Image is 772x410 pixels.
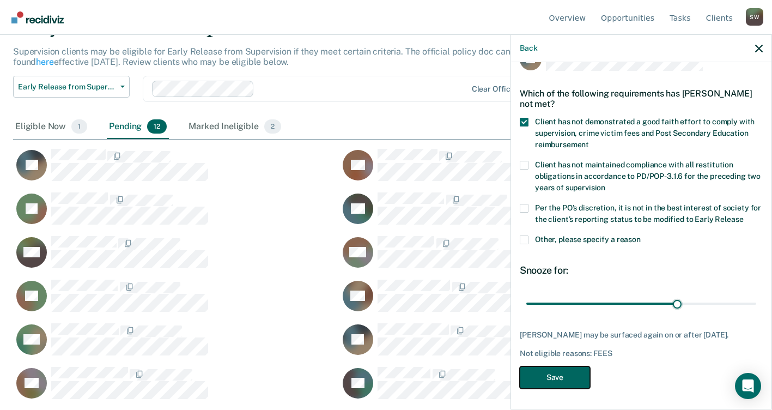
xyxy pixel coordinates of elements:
div: Marked Ineligible [186,115,283,139]
div: CaseloadOpportunityCell-03919808 [339,192,666,236]
div: Clear officers [472,85,522,94]
span: 12 [147,119,167,134]
div: CaseloadOpportunityCell-02550335 [13,192,339,236]
div: CaseloadOpportunityCell-03437267 [339,236,666,279]
div: Open Intercom Messenger [735,373,761,399]
p: Supervision clients may be eligible for Early Release from Supervision if they meet certain crite... [13,46,522,67]
span: Client has not maintained compliance with all restitution obligations in accordance to PD/POP-3.1... [535,160,761,192]
span: 2 [264,119,281,134]
div: CaseloadOpportunityCell-01645485 [13,323,339,366]
span: Other, please specify a reason [535,235,641,244]
a: here [36,57,53,67]
div: CaseloadOpportunityCell-02230581 [13,279,339,323]
div: S W [746,8,763,26]
div: Snooze for: [520,264,763,276]
div: CaseloadOpportunityCell-10845319 [339,323,666,366]
div: CaseloadOpportunityCell-02979803 [339,148,666,192]
button: Profile dropdown button [746,8,763,26]
div: CaseloadOpportunityCell-02873278 [13,236,339,279]
div: CaseloadOpportunityCell-03267665 [13,366,339,410]
span: Client has not demonstrated a good faith effort to comply with supervision, crime victim fees and... [535,117,755,149]
div: [PERSON_NAME] may be surfaced again on or after [DATE]. [520,330,763,340]
button: Back [520,44,537,53]
img: Recidiviz [11,11,64,23]
span: Early Release from Supervision [18,82,116,92]
div: Eligible Now [13,115,89,139]
div: CaseloadOpportunityCell-04542677 [339,366,666,410]
div: CaseloadOpportunityCell-02849547 [13,148,339,192]
span: 1 [71,119,87,134]
div: Not eligible reasons: FEES [520,349,763,358]
button: Save [520,366,590,389]
span: Per the PO’s discretion, it is not in the best interest of society for the client’s reporting sta... [535,203,761,224]
div: CaseloadOpportunityCell-02783621 [339,279,666,323]
div: Pending [107,115,169,139]
div: Which of the following requirements has [PERSON_NAME] not met? [520,80,763,118]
